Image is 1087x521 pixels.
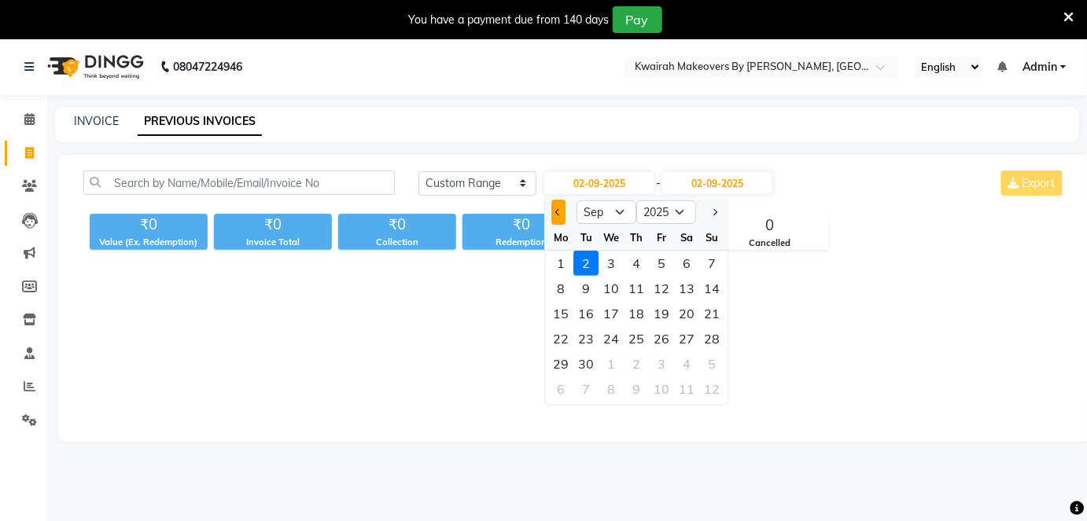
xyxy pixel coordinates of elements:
div: Redemption [462,236,580,249]
select: Select year [637,200,697,224]
div: 16 [574,301,599,326]
div: 30 [574,351,599,376]
div: ₹0 [338,214,456,236]
div: Friday, September 12, 2025 [650,276,675,301]
div: Sunday, September 28, 2025 [700,326,725,351]
div: Su [700,225,725,250]
input: Start Date [544,172,654,194]
input: Search by Name/Mobile/Email/Invoice No [83,171,395,195]
a: INVOICE [74,114,119,128]
div: Collection [338,236,456,249]
div: Tuesday, September 30, 2025 [574,351,599,376]
div: Friday, September 5, 2025 [650,251,675,276]
div: 24 [599,326,625,351]
div: 12 [700,376,725,402]
div: Monday, September 29, 2025 [549,351,574,376]
div: 2 [625,351,650,376]
div: 1 [599,351,625,376]
div: Fr [650,225,675,250]
div: Monday, September 1, 2025 [549,251,574,276]
div: Tuesday, October 7, 2025 [574,376,599,402]
div: 21 [700,301,725,326]
div: Sunday, October 5, 2025 [700,351,725,376]
div: Sunday, September 7, 2025 [700,251,725,276]
div: Friday, September 19, 2025 [650,301,675,326]
div: 23 [574,326,599,351]
div: Thursday, October 9, 2025 [625,376,650,402]
div: 14 [700,276,725,301]
div: Monday, September 22, 2025 [549,326,574,351]
div: 3 [650,351,675,376]
div: Tuesday, September 16, 2025 [574,301,599,326]
div: Saturday, September 20, 2025 [675,301,700,326]
div: 12 [650,276,675,301]
div: 27 [675,326,700,351]
div: Friday, October 3, 2025 [650,351,675,376]
select: Select month [577,200,637,224]
div: Thursday, October 2, 2025 [625,351,650,376]
div: Friday, October 10, 2025 [650,376,675,402]
div: Saturday, October 4, 2025 [675,351,700,376]
div: Wednesday, September 3, 2025 [599,251,625,276]
span: Empty list [83,269,1066,426]
button: Previous month [552,200,566,225]
div: Saturday, September 6, 2025 [675,251,700,276]
div: ₹0 [214,214,332,236]
div: 11 [675,376,700,402]
div: Sa [675,225,700,250]
div: Wednesday, September 17, 2025 [599,301,625,326]
span: Admin [1023,59,1057,75]
div: We [599,225,625,250]
div: 20 [675,301,700,326]
div: 7 [700,251,725,276]
button: Pay [613,6,662,33]
span: - [656,175,661,192]
div: Friday, September 26, 2025 [650,326,675,351]
div: Sunday, September 21, 2025 [700,301,725,326]
div: Value (Ex. Redemption) [90,236,208,249]
div: Invoice Total [214,236,332,249]
div: 19 [650,301,675,326]
div: Monday, September 15, 2025 [549,301,574,326]
div: Saturday, October 11, 2025 [675,376,700,402]
div: You have a payment due from 140 days [409,12,610,28]
div: 3 [599,251,625,276]
div: Monday, September 8, 2025 [549,276,574,301]
div: 5 [700,351,725,376]
div: 10 [599,276,625,301]
div: Wednesday, September 10, 2025 [599,276,625,301]
div: Mo [549,225,574,250]
a: PREVIOUS INVOICES [138,108,262,136]
div: 29 [549,351,574,376]
div: Sunday, October 12, 2025 [700,376,725,402]
div: 13 [675,276,700,301]
div: Thursday, September 18, 2025 [625,301,650,326]
div: Monday, October 6, 2025 [549,376,574,402]
div: 18 [625,301,650,326]
div: Cancelled [712,237,828,250]
div: Sunday, September 14, 2025 [700,276,725,301]
div: 26 [650,326,675,351]
div: 28 [700,326,725,351]
div: Thursday, September 11, 2025 [625,276,650,301]
div: 25 [625,326,650,351]
div: 0 [712,215,828,237]
div: 17 [599,301,625,326]
div: Wednesday, October 8, 2025 [599,376,625,402]
div: 8 [549,276,574,301]
div: Thursday, September 4, 2025 [625,251,650,276]
input: End Date [662,172,772,194]
div: Tuesday, September 23, 2025 [574,326,599,351]
div: 1 [549,251,574,276]
div: 11 [625,276,650,301]
div: Thursday, September 25, 2025 [625,326,650,351]
div: ₹0 [90,214,208,236]
div: 5 [650,251,675,276]
b: 08047224946 [173,45,242,89]
div: 8 [599,376,625,402]
div: Tuesday, September 9, 2025 [574,276,599,301]
div: Wednesday, October 1, 2025 [599,351,625,376]
div: Th [625,225,650,250]
div: 9 [574,276,599,301]
div: Saturday, September 27, 2025 [675,326,700,351]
